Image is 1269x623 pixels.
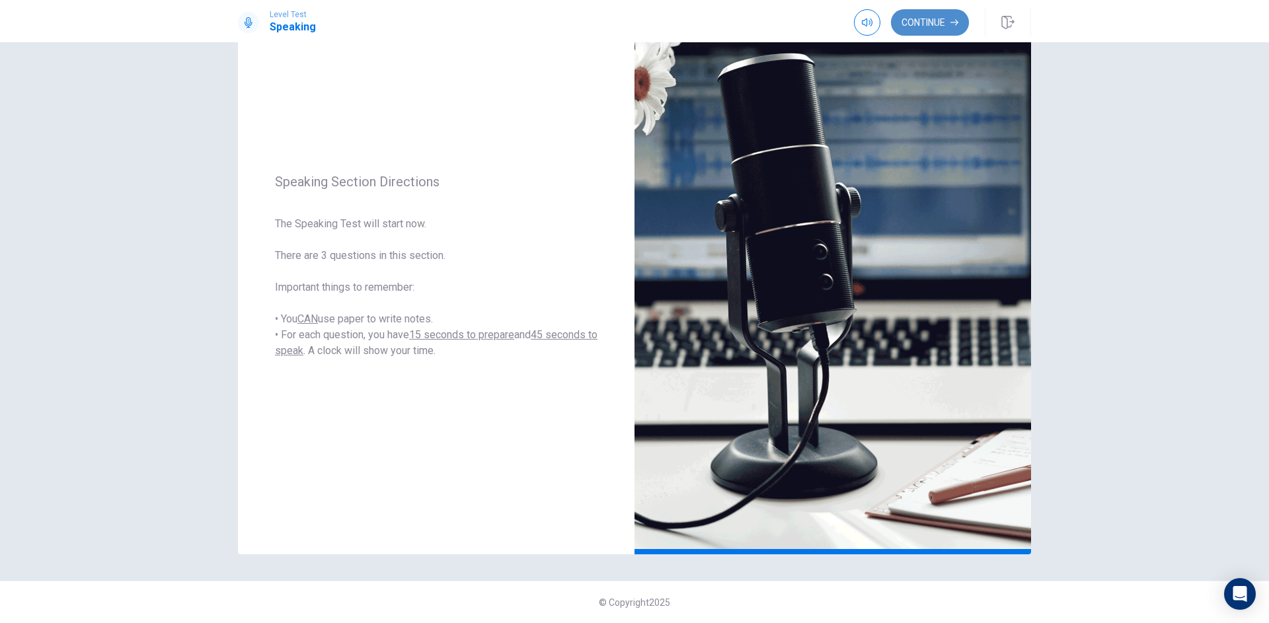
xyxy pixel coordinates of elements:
span: The Speaking Test will start now. There are 3 questions in this section. Important things to reme... [275,216,597,359]
span: Level Test [270,10,316,19]
h1: Speaking [270,19,316,35]
u: CAN [297,312,318,325]
span: © Copyright 2025 [599,597,670,608]
div: Open Intercom Messenger [1224,578,1256,610]
button: Continue [891,9,969,36]
span: Speaking Section Directions [275,174,597,190]
u: 15 seconds to prepare [409,328,514,341]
